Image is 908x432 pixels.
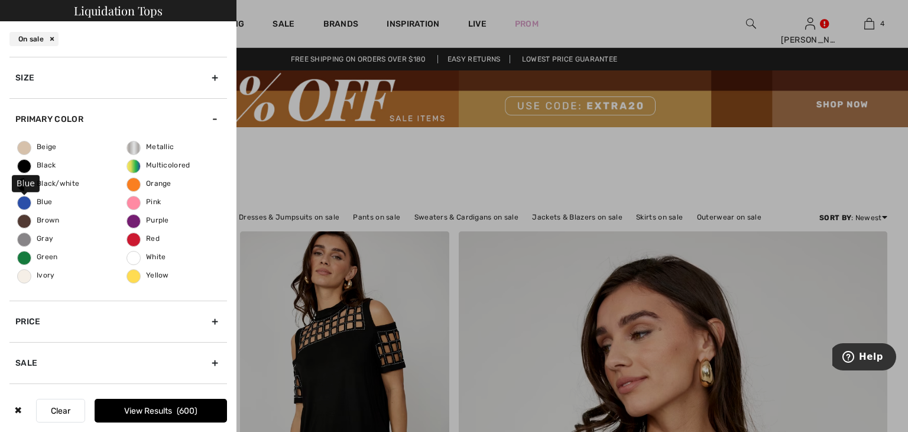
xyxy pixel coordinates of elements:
span: Brown [18,216,60,224]
div: Sale [9,342,227,383]
span: Red [127,234,160,243]
span: Blue [18,198,52,206]
div: Blue [12,175,40,192]
span: Beige [18,143,57,151]
span: Yellow [127,271,169,279]
iframe: Opens a widget where you can find more information [832,343,896,373]
span: Orange [127,179,171,188]
div: Price [9,301,227,342]
span: Ivory [18,271,55,279]
span: Gray [18,234,53,243]
button: Clear [36,399,85,423]
span: Multicolored [127,161,190,169]
button: View Results600 [95,399,227,423]
div: On sale [9,32,59,46]
span: Metallic [127,143,174,151]
div: Primary Color [9,98,227,140]
span: Pink [127,198,161,206]
span: 600 [177,406,197,416]
div: Brand [9,383,227,425]
span: Black/white [18,179,79,188]
div: ✖ [9,399,27,423]
div: Size [9,57,227,98]
span: Black [18,161,56,169]
span: Purple [127,216,169,224]
span: White [127,253,166,261]
span: Green [18,253,58,261]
